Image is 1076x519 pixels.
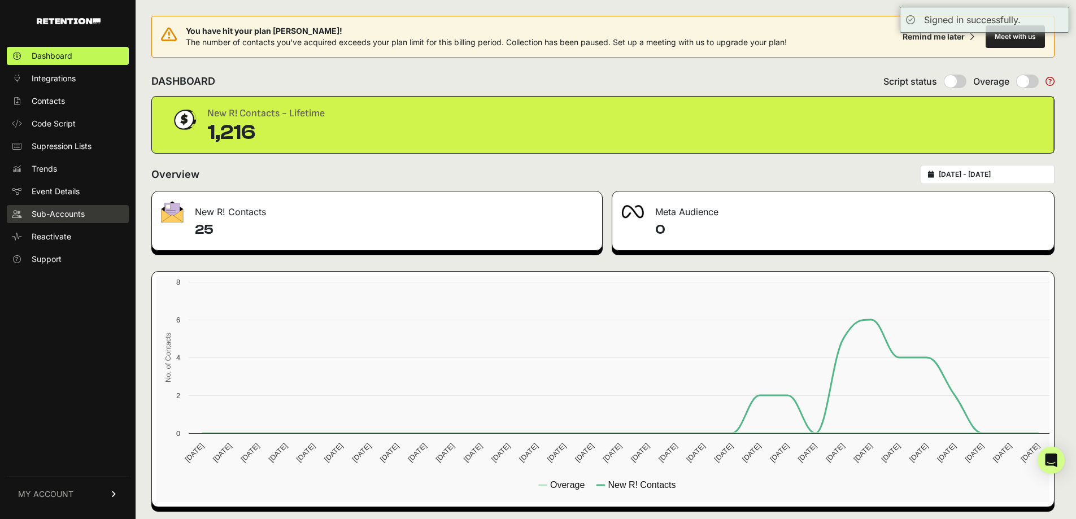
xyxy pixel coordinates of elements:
[32,163,57,175] span: Trends
[852,442,874,464] text: [DATE]
[796,442,818,464] text: [DATE]
[550,480,585,490] text: Overage
[462,442,484,464] text: [DATE]
[655,221,1045,239] h4: 0
[991,442,1013,464] text: [DATE]
[7,92,129,110] a: Contacts
[406,442,428,464] text: [DATE]
[964,442,986,464] text: [DATE]
[32,50,72,62] span: Dashboard
[239,442,261,464] text: [DATE]
[32,254,62,265] span: Support
[608,480,676,490] text: New R! Contacts
[546,442,568,464] text: [DATE]
[880,442,902,464] text: [DATE]
[32,118,76,129] span: Code Script
[176,316,180,324] text: 6
[207,106,325,121] div: New R! Contacts - Lifetime
[207,121,325,144] div: 1,216
[7,477,129,511] a: MY ACCOUNT
[323,442,345,464] text: [DATE]
[7,160,129,178] a: Trends
[621,205,644,219] img: fa-meta-2f981b61bb99beabf952f7030308934f19ce035c18b003e963880cc3fabeebb7.png
[32,208,85,220] span: Sub-Accounts
[170,106,198,134] img: dollar-coin-05c43ed7efb7bc0c12610022525b4bbbb207c7efeef5aecc26f025e68dcafac9.png
[32,186,80,197] span: Event Details
[151,167,199,182] h2: Overview
[7,47,129,65] a: Dashboard
[151,73,215,89] h2: DASHBOARD
[898,27,979,47] button: Remind me later
[629,442,651,464] text: [DATE]
[164,333,172,382] text: No. of Contacts
[176,429,180,438] text: 0
[612,191,1055,225] div: Meta Audience
[32,231,71,242] span: Reactivate
[161,201,184,223] img: fa-envelope-19ae18322b30453b285274b1b8af3d052b27d846a4fbe8435d1a52b978f639a2.png
[267,442,289,464] text: [DATE]
[18,489,73,500] span: MY ACCOUNT
[32,95,65,107] span: Contacts
[573,442,595,464] text: [DATE]
[211,442,233,464] text: [DATE]
[152,191,602,225] div: New R! Contacts
[37,18,101,24] img: Retention.com
[195,221,593,239] h4: 25
[7,182,129,200] a: Event Details
[986,25,1045,48] button: Meet with us
[32,141,92,152] span: Supression Lists
[657,442,679,464] text: [DATE]
[935,442,957,464] text: [DATE]
[434,442,456,464] text: [DATE]
[517,442,539,464] text: [DATE]
[7,250,129,268] a: Support
[186,25,787,37] span: You have hit your plan [PERSON_NAME]!
[176,391,180,400] text: 2
[7,115,129,133] a: Code Script
[740,442,763,464] text: [DATE]
[685,442,707,464] text: [DATE]
[908,442,930,464] text: [DATE]
[883,75,937,88] span: Script status
[7,137,129,155] a: Supression Lists
[973,75,1009,88] span: Overage
[490,442,512,464] text: [DATE]
[7,228,129,246] a: Reactivate
[7,205,129,223] a: Sub-Accounts
[824,442,846,464] text: [DATE]
[903,31,965,42] div: Remind me later
[1038,447,1065,474] div: Open Intercom Messenger
[7,69,129,88] a: Integrations
[186,37,787,47] span: The number of contacts you've acquired exceeds your plan limit for this billing period. Collectio...
[713,442,735,464] text: [DATE]
[184,442,206,464] text: [DATE]
[295,442,317,464] text: [DATE]
[924,13,1021,27] div: Signed in successfully.
[176,278,180,286] text: 8
[768,442,790,464] text: [DATE]
[378,442,400,464] text: [DATE]
[1019,442,1041,464] text: [DATE]
[32,73,76,84] span: Integrations
[176,354,180,362] text: 4
[601,442,623,464] text: [DATE]
[350,442,372,464] text: [DATE]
